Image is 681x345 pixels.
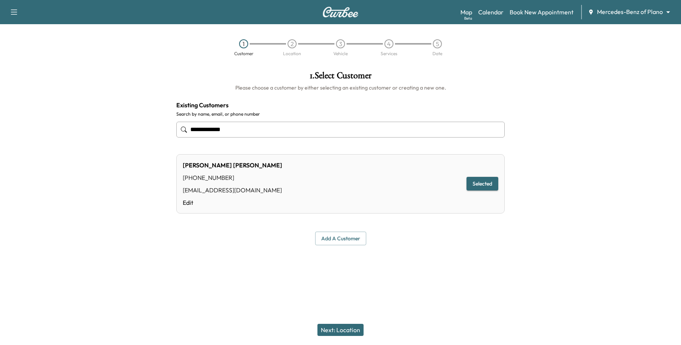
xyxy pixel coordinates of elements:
div: Services [381,51,397,56]
a: Edit [183,198,282,207]
div: Beta [464,15,472,21]
label: Search by name, email, or phone number [176,111,505,117]
div: 1 [239,39,248,48]
button: Selected [466,177,498,191]
span: Mercedes-Benz of Plano [597,8,663,16]
div: 4 [384,39,393,48]
button: Next: Location [317,324,364,336]
div: Customer [234,51,253,56]
h4: Existing Customers [176,101,505,110]
div: [PERSON_NAME] [PERSON_NAME] [183,161,282,170]
div: [EMAIL_ADDRESS][DOMAIN_NAME] [183,186,282,195]
h1: 1 . Select Customer [176,71,505,84]
a: Book New Appointment [510,8,574,17]
h6: Please choose a customer by either selecting an existing customer or creating a new one. [176,84,505,91]
div: [PHONE_NUMBER] [183,173,282,182]
div: Vehicle [333,51,348,56]
button: Add a customer [315,232,366,246]
div: 5 [433,39,442,48]
div: Date [432,51,442,56]
a: MapBeta [460,8,472,17]
a: Calendar [478,8,504,17]
div: 3 [336,39,345,48]
div: Location [283,51,301,56]
div: 2 [288,39,297,48]
img: Curbee Logo [322,7,359,17]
